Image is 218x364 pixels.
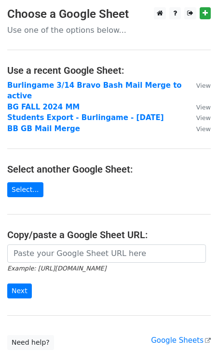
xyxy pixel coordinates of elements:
a: Burlingame 3/14 Bravo Bash Mail Merge to active [7,81,182,101]
a: Students Export - Burlingame - [DATE] [7,113,164,122]
a: Need help? [7,335,54,350]
small: View [196,114,211,121]
p: Use one of the options below... [7,25,211,35]
h4: Copy/paste a Google Sheet URL: [7,229,211,241]
a: Google Sheets [151,336,211,345]
a: BG FALL 2024 MM [7,103,80,111]
input: Next [7,283,32,298]
h4: Select another Google Sheet: [7,163,211,175]
small: View [196,82,211,89]
small: Example: [URL][DOMAIN_NAME] [7,265,106,272]
input: Paste your Google Sheet URL here [7,244,206,263]
small: View [196,125,211,133]
a: Select... [7,182,43,197]
small: View [196,104,211,111]
a: View [187,124,211,133]
a: View [187,103,211,111]
h3: Choose a Google Sheet [7,7,211,21]
iframe: Chat Widget [170,318,218,364]
a: View [187,113,211,122]
a: View [187,81,211,90]
h4: Use a recent Google Sheet: [7,65,211,76]
a: BB GB Mail Merge [7,124,80,133]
